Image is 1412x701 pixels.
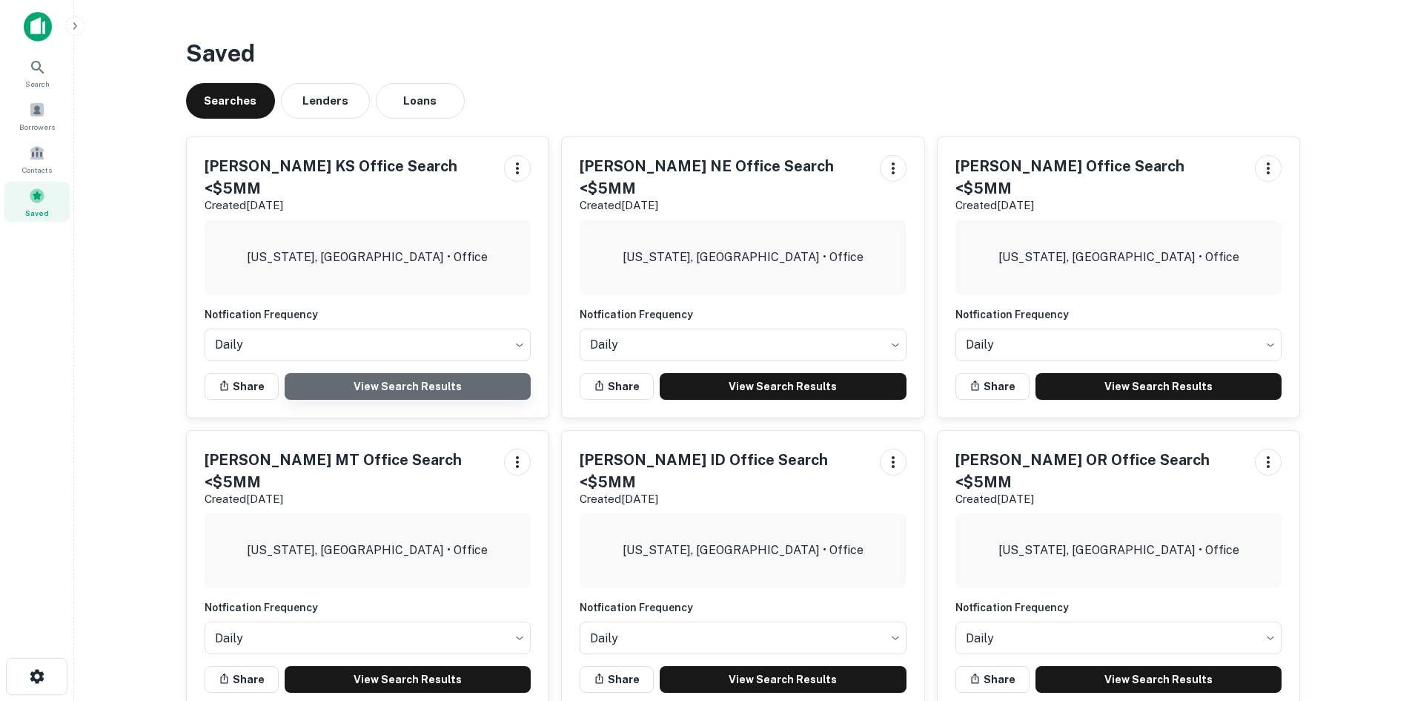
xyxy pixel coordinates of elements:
[285,666,531,693] a: View Search Results
[955,666,1030,693] button: Share
[186,83,275,119] button: Searches
[205,666,279,693] button: Share
[205,324,531,366] div: Without label
[580,490,868,508] p: Created [DATE]
[285,373,531,400] a: View Search Results
[1035,666,1282,693] a: View Search Results
[205,306,531,323] h6: Notfication Frequency
[24,12,52,42] img: capitalize-icon.png
[281,83,370,119] button: Lenders
[580,666,654,693] button: Share
[205,155,493,200] h5: [PERSON_NAME] KS Office Search <$5MM
[580,617,906,659] div: Without label
[660,666,906,693] a: View Search Results
[1338,582,1412,654] iframe: Chat Widget
[205,490,493,508] p: Created [DATE]
[186,36,1301,71] h3: Saved
[580,373,654,400] button: Share
[4,96,70,136] a: Borrowers
[955,449,1244,493] h5: [PERSON_NAME] OR Office Search <$5MM
[19,121,55,133] span: Borrowers
[205,599,531,616] h6: Notfication Frequency
[623,542,864,559] p: [US_STATE], [GEOGRAPHIC_DATA] • Office
[580,324,906,366] div: Without label
[955,155,1244,200] h5: [PERSON_NAME] Office Search <$5MM
[376,83,465,119] button: Loans
[955,373,1030,400] button: Share
[998,542,1239,559] p: [US_STATE], [GEOGRAPHIC_DATA] • Office
[205,373,279,400] button: Share
[998,249,1239,266] p: [US_STATE], [GEOGRAPHIC_DATA] • Office
[205,617,531,659] div: Without label
[623,249,864,266] p: [US_STATE], [GEOGRAPHIC_DATA] • Office
[660,373,906,400] a: View Search Results
[955,617,1282,659] div: Without label
[955,324,1282,366] div: Without label
[205,449,493,493] h5: [PERSON_NAME] MT Office Search <$5MM
[955,599,1282,616] h6: Notfication Frequency
[247,542,488,559] p: [US_STATE], [GEOGRAPHIC_DATA] • Office
[580,306,906,323] h6: Notfication Frequency
[25,78,50,90] span: Search
[1035,373,1282,400] a: View Search Results
[4,182,70,222] a: Saved
[580,197,868,214] p: Created [DATE]
[4,53,70,93] a: Search
[205,197,493,214] p: Created [DATE]
[955,306,1282,323] h6: Notfication Frequency
[580,155,868,200] h5: [PERSON_NAME] NE Office Search <$5MM
[247,249,488,266] p: [US_STATE], [GEOGRAPHIC_DATA] • Office
[955,197,1244,214] p: Created [DATE]
[955,490,1244,508] p: Created [DATE]
[22,164,52,176] span: Contacts
[25,207,49,219] span: Saved
[580,449,868,493] h5: [PERSON_NAME] ID Office Search <$5MM
[580,599,906,616] h6: Notfication Frequency
[4,139,70,179] a: Contacts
